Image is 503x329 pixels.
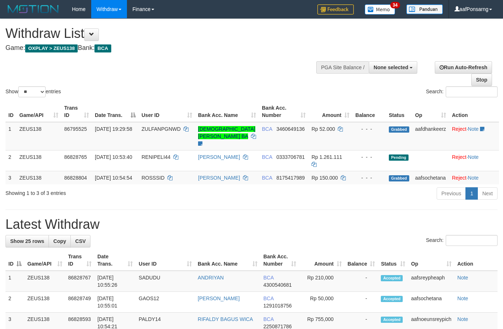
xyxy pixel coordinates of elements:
th: Trans ID: activate to sort column ascending [61,101,92,122]
span: [DATE] 10:54:54 [95,175,132,181]
span: BCA [263,316,274,322]
th: Op: activate to sort column ascending [408,250,454,271]
span: BCA [262,175,272,181]
a: [DEMOGRAPHIC_DATA][PERSON_NAME] BA [198,126,255,139]
img: panduan.png [406,4,443,14]
th: User ID: activate to sort column ascending [136,250,195,271]
td: GAOS12 [136,292,195,313]
h4: Game: Bank: [5,44,328,52]
td: - [345,292,378,313]
span: RENIPELI44 [142,154,170,160]
span: ZULFANPGNWD [142,126,181,132]
span: OXPLAY > ZEUS138 [25,44,78,52]
th: Date Trans.: activate to sort column descending [92,101,139,122]
span: BCA [262,154,272,160]
span: Copy 4300540681 to clipboard [263,282,292,288]
a: [PERSON_NAME] [198,175,240,181]
a: Note [457,316,468,322]
td: aafdhankeerz [412,122,449,150]
th: Bank Acc. Number: activate to sort column ascending [260,250,299,271]
th: Game/API: activate to sort column ascending [24,250,65,271]
span: Show 25 rows [10,238,44,244]
th: Trans ID: activate to sort column ascending [65,250,94,271]
td: · [449,171,499,184]
a: [PERSON_NAME] [198,154,240,160]
a: Note [468,175,479,181]
th: User ID: activate to sort column ascending [139,101,195,122]
a: Show 25 rows [5,235,49,247]
span: [DATE] 19:29:58 [95,126,132,132]
td: ZEUS138 [24,292,65,313]
td: 1 [5,122,16,150]
td: [DATE] 10:55:01 [94,292,136,313]
td: 2 [5,150,16,171]
span: Copy 3460649136 to clipboard [276,126,305,132]
td: · [449,150,499,171]
span: 86795525 [64,126,87,132]
td: 3 [5,171,16,184]
a: Note [468,126,479,132]
th: Bank Acc. Name: activate to sort column ascending [195,250,260,271]
a: Reject [452,175,467,181]
select: Showentries [18,86,46,97]
th: Status [386,101,412,122]
td: ZEUS138 [16,171,61,184]
label: Search: [426,86,498,97]
div: PGA Site Balance / [316,61,369,74]
a: ANDRIYAN [198,275,224,281]
span: BCA [263,275,274,281]
td: 86828749 [65,292,94,313]
a: Note [457,275,468,281]
input: Search: [446,235,498,246]
span: Pending [389,154,409,161]
a: Stop [471,74,492,86]
th: ID [5,101,16,122]
td: SADUDU [136,271,195,292]
span: Rp 150.000 [312,175,338,181]
th: Balance: activate to sort column ascending [345,250,378,271]
th: Action [454,250,498,271]
span: [DATE] 10:53:40 [95,154,132,160]
img: Button%20Memo.svg [365,4,395,15]
h1: Latest Withdraw [5,217,498,232]
span: BCA [262,126,272,132]
span: Accepted [381,317,403,323]
span: Copy 8175417989 to clipboard [276,175,305,181]
button: None selected [369,61,417,74]
span: Copy [53,238,66,244]
a: [PERSON_NAME] [198,295,240,301]
a: Reject [452,126,467,132]
th: Balance [352,101,386,122]
a: Previous [437,187,466,200]
label: Show entries [5,86,61,97]
th: Date Trans.: activate to sort column ascending [94,250,136,271]
a: Copy [49,235,71,247]
img: Feedback.jpg [317,4,354,15]
span: 34 [390,2,400,8]
span: Grabbed [389,175,409,181]
td: [DATE] 10:55:26 [94,271,136,292]
div: - - - [355,153,383,161]
div: - - - [355,125,383,133]
th: Amount: activate to sort column ascending [299,250,345,271]
a: 1 [465,187,478,200]
a: Reject [452,154,467,160]
span: Copy 0333706781 to clipboard [276,154,305,160]
span: CSV [75,238,86,244]
td: aafsreypheaph [408,271,454,292]
span: Accepted [381,275,403,281]
label: Search: [426,235,498,246]
th: ID: activate to sort column descending [5,250,24,271]
td: 1 [5,271,24,292]
td: ZEUS138 [16,122,61,150]
th: Status: activate to sort column ascending [378,250,408,271]
a: Run Auto-Refresh [435,61,492,74]
span: None selected [374,64,408,70]
td: 86828767 [65,271,94,292]
th: Action [449,101,499,122]
th: Bank Acc. Number: activate to sort column ascending [259,101,309,122]
td: ZEUS138 [16,150,61,171]
a: Note [468,154,479,160]
span: 86828804 [64,175,87,181]
span: ROSSSID [142,175,165,181]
